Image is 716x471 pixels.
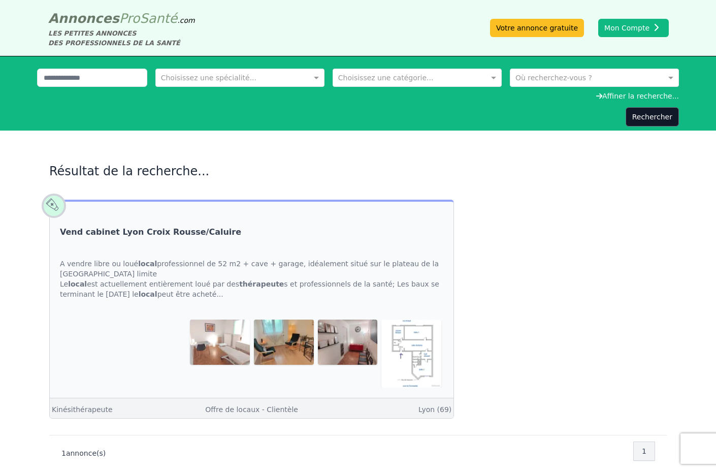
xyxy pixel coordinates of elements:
[61,448,106,458] p: annonce(s)
[239,280,284,288] strong: thérapeute
[60,226,241,238] a: Vend cabinet Lyon Croix Rousse/Caluire
[140,11,177,26] span: Santé
[61,449,66,457] span: 1
[48,11,119,26] span: Annonces
[37,91,679,101] div: Affiner la recherche...
[490,19,584,37] a: Votre annonce gratuite
[205,405,298,414] a: Offre de locaux - Clientèle
[49,163,454,179] h2: Résultat de la recherche...
[52,405,113,414] a: Kinésithérapeute
[119,11,140,26] span: Pro
[626,107,679,127] button: Rechercher
[190,320,250,365] img: Vend cabinet Lyon Croix Rousse/Caluire
[254,320,314,365] img: Vend cabinet Lyon Croix Rousse/Caluire
[381,320,441,388] img: Vend cabinet Lyon Croix Rousse/Caluire
[642,446,646,456] span: 1
[139,290,157,298] strong: local
[177,16,194,24] span: .com
[138,260,157,268] strong: local
[48,28,195,48] div: LES PETITES ANNONCES DES PROFESSIONNELS DE LA SANTÉ
[48,11,195,26] a: AnnoncesProSanté.com
[634,442,655,461] nav: Pagination
[318,320,378,365] img: Vend cabinet Lyon Croix Rousse/Caluire
[418,405,451,414] a: Lyon (69)
[68,280,87,288] strong: local
[50,248,453,309] div: A vendre libre ou loué professionnel de 52 m2 + cave + garage, idéalement situé sur le plateau de...
[598,19,669,37] button: Mon Compte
